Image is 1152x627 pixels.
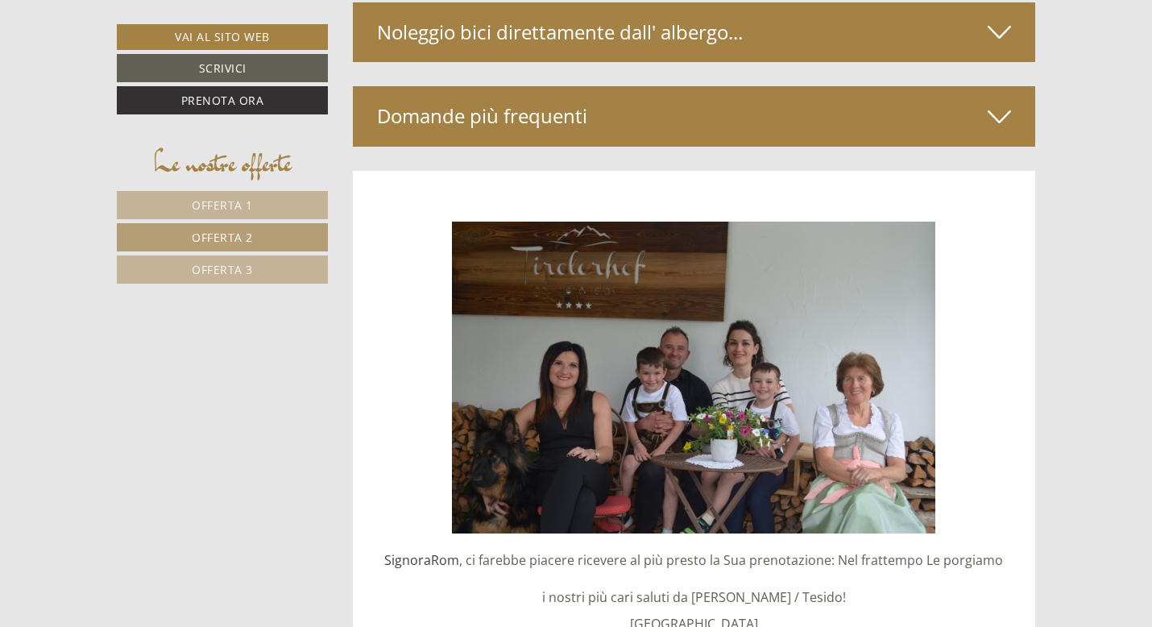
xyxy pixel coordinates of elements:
[117,24,328,50] a: Vai al sito web
[117,86,328,114] a: Prenota ora
[377,222,1012,607] p: , ci farebbe piacere ricevere al più presto la Sua prenotazione: Nel frattempo Le porgiamo i nost...
[431,551,459,569] span: Rom
[554,425,636,453] button: Invia
[353,2,1036,62] div: Noleggio bici direttamente dall' albergo...
[288,12,347,39] div: [DATE]
[384,551,431,569] span: Signora
[192,262,253,277] span: Offerta 3
[452,222,935,534] img: image
[117,143,328,183] div: Le nostre offerte
[24,47,259,60] div: [GEOGRAPHIC_DATA]
[192,197,253,213] span: Offerta 1
[24,78,259,89] small: 18:13
[192,230,253,245] span: Offerta 2
[12,44,267,93] div: Buon giorno, come possiamo aiutarla?
[117,54,328,82] a: Scrivici
[353,86,1036,146] div: Domande più frequenti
